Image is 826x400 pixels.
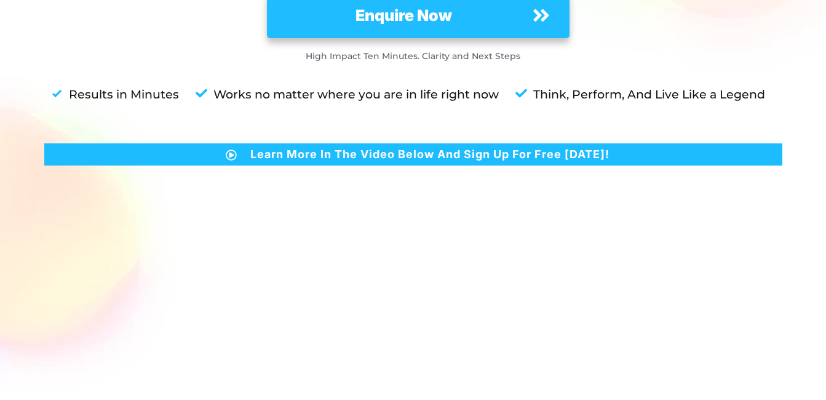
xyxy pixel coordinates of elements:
strong: Think, Perform, And Live Like a Legend [533,87,765,102]
strong: Works no matter where you are in life right now [213,87,499,102]
strong: Results in Minutes [69,87,179,102]
strong: High Impact Ten Minutes. Clarity and Next Steps [306,50,520,62]
strong: Learn More In The Video Below And Sign Up For Free [DATE]! [250,148,610,161]
strong: Enquire Now [355,6,452,25]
